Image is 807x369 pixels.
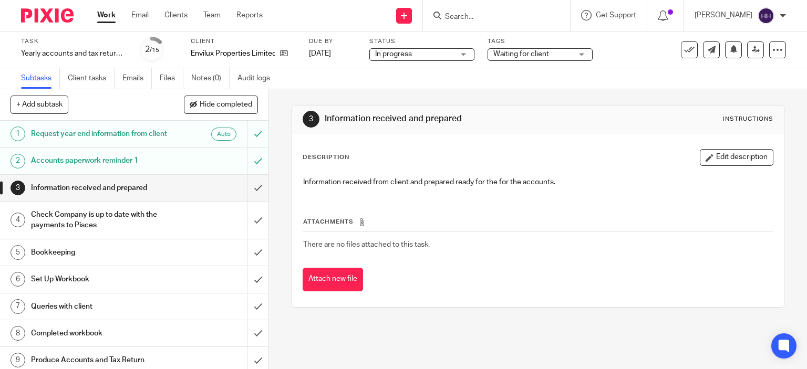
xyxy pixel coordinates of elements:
div: 4 [11,213,25,227]
div: 6 [11,272,25,287]
p: Information received from client and prepared ready for the for the accounts. [303,177,773,187]
h1: Queries with client [31,299,168,314]
a: Notes (0) [191,68,230,89]
a: Work [97,10,116,20]
span: Get Support [596,12,636,19]
div: 8 [11,326,25,341]
span: In progress [375,50,412,58]
div: 7 [11,299,25,314]
a: Subtasks [21,68,60,89]
a: Clients [164,10,188,20]
img: Pixie [21,8,74,23]
div: 9 [11,353,25,367]
span: Waiting for client [493,50,549,58]
p: [PERSON_NAME] [695,10,752,20]
div: 3 [303,111,319,128]
a: Reports [236,10,263,20]
a: Files [160,68,183,89]
p: Envilux Properties Limited [191,48,275,59]
span: Attachments [303,219,354,225]
h1: Information received and prepared [325,113,560,124]
h1: Produce Accounts and Tax Return [31,352,168,368]
label: Task [21,37,126,46]
input: Search [444,13,539,22]
a: Audit logs [237,68,278,89]
div: 3 [11,181,25,195]
h1: Information received and prepared [31,180,168,196]
h1: Set Up Workbook [31,271,168,287]
button: Hide completed [184,96,258,113]
span: There are no files attached to this task. [303,241,430,248]
h1: Accounts paperwork reminder 1 [31,153,168,168]
div: 1 [11,126,25,141]
div: 2 [11,154,25,168]
button: Attach new file [303,268,363,291]
label: Due by [309,37,356,46]
div: Yearly accounts and tax return - Automatic - [DATE] [21,48,126,59]
div: 5 [11,245,25,260]
button: + Add subtask [11,96,68,113]
h1: Check Company is up to date with the payments to Pisces [31,207,168,234]
p: Description [303,153,349,162]
div: Auto [211,128,236,141]
h1: Completed workbook [31,325,168,341]
a: Emails [122,68,152,89]
div: 2 [145,44,159,56]
span: Hide completed [200,101,252,109]
label: Client [191,37,296,46]
button: Edit description [700,149,773,166]
a: Team [203,10,221,20]
span: [DATE] [309,50,331,57]
label: Status [369,37,474,46]
small: /15 [150,47,159,53]
h1: Request year end information from client [31,126,168,142]
div: Yearly accounts and tax return - Automatic - November 2023 [21,48,126,59]
h1: Bookkeeping [31,245,168,260]
a: Client tasks [68,68,115,89]
a: Email [131,10,149,20]
div: Instructions [723,115,773,123]
img: svg%3E [758,7,774,24]
label: Tags [488,37,593,46]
